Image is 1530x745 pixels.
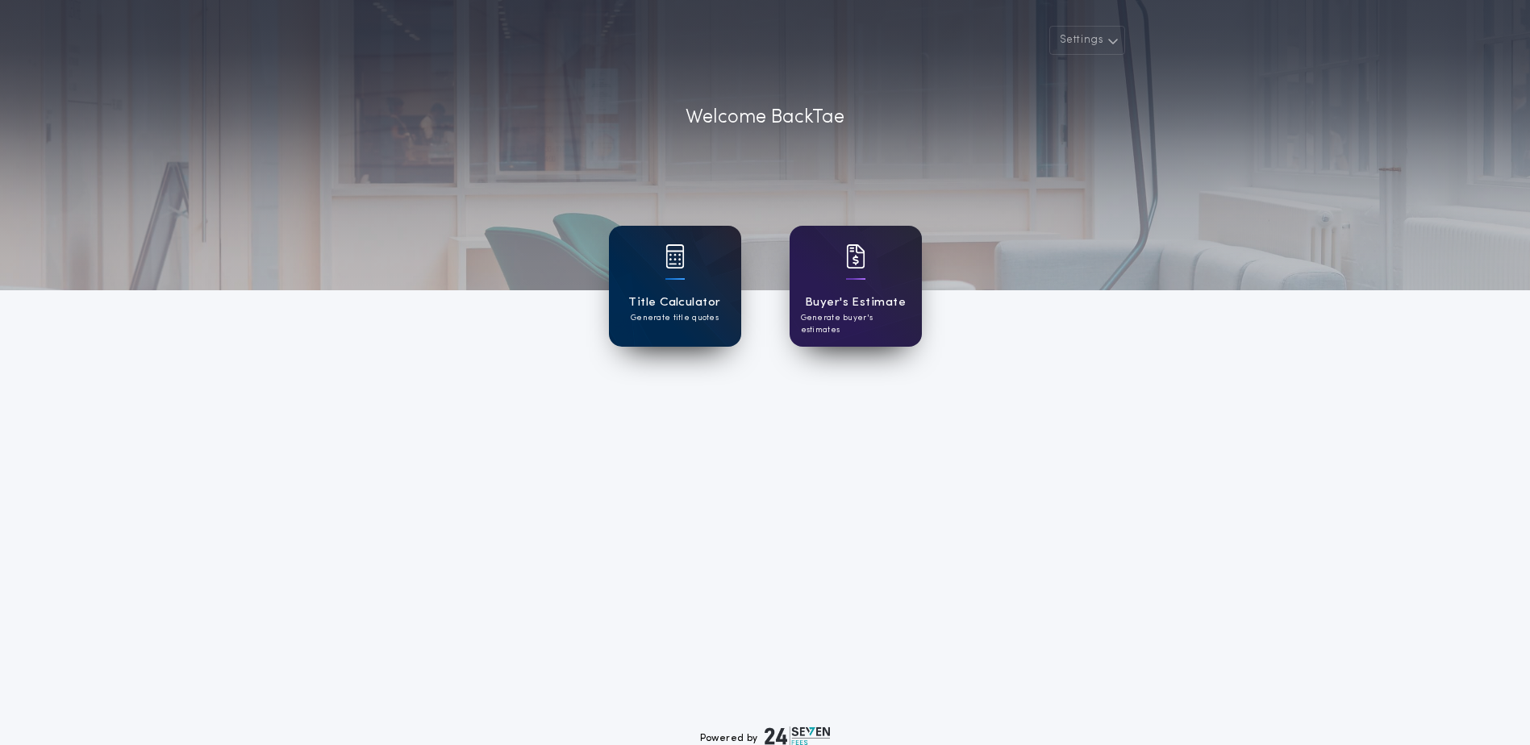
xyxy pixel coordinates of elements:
[631,312,719,324] p: Generate title quotes
[609,226,741,347] a: card iconTitle CalculatorGenerate title quotes
[628,293,720,312] h1: Title Calculator
[1049,26,1125,55] button: Settings
[686,103,844,132] p: Welcome Back Tae
[805,293,906,312] h1: Buyer's Estimate
[790,226,922,347] a: card iconBuyer's EstimateGenerate buyer's estimates
[665,244,685,268] img: card icon
[846,244,865,268] img: card icon
[801,312,911,336] p: Generate buyer's estimates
